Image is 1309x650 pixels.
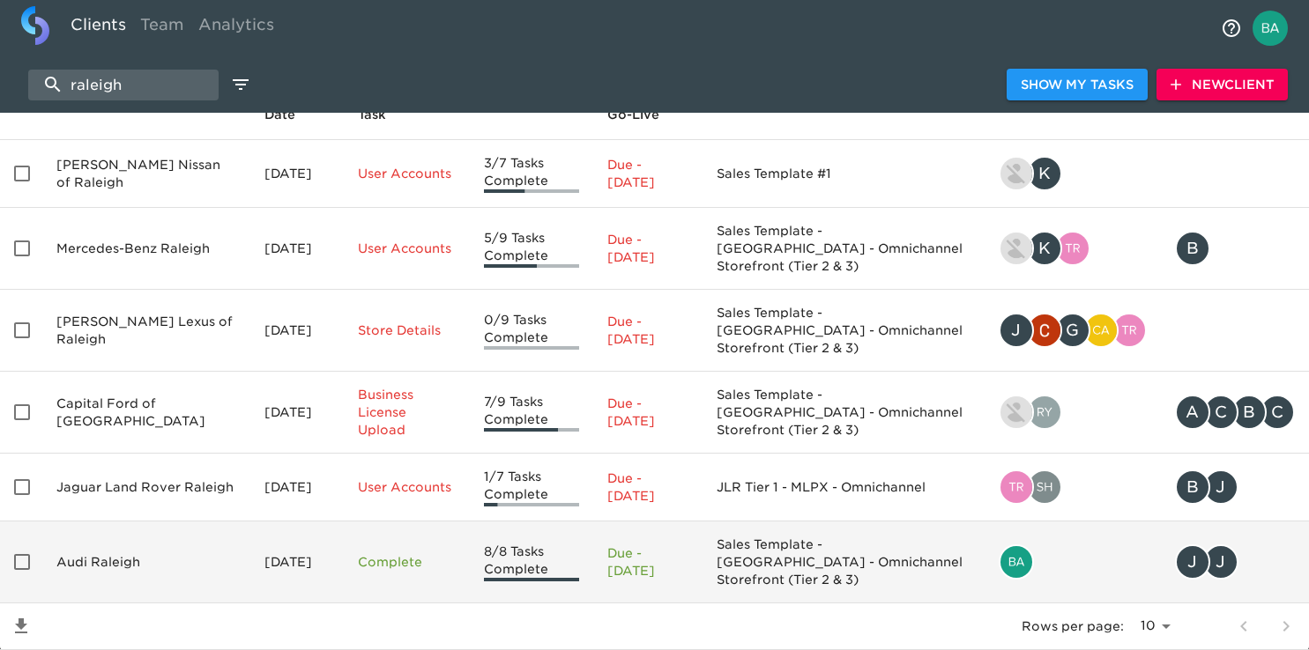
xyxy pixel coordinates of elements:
[1175,469,1210,505] div: B
[358,240,456,257] p: User Accounts
[607,469,688,505] p: Due - [DATE]
[703,140,985,208] td: Sales Template #1
[1007,69,1148,101] button: Show My Tasks
[999,395,1147,430] div: jeff.vandyke@roadster.com, ryan.dale@roadster.com
[358,478,456,496] p: User Accounts
[250,140,344,208] td: [DATE]
[703,372,985,454] td: Sales Template - [GEOGRAPHIC_DATA] - Omnichannel Storefront (Tier 2 & 3)
[250,290,344,372] td: [DATE]
[1175,231,1295,266] div: BONNIE.GRAMLING@LEITHCARS.COM
[1000,471,1032,503] img: tristan.walk@roadster.com
[226,70,256,100] button: edit
[470,454,593,521] td: 1/7 Tasks Complete
[470,208,593,290] td: 5/9 Tasks Complete
[358,386,456,439] p: Business License Upload
[1175,231,1210,266] div: B
[607,544,688,580] p: Due - [DATE]
[1253,11,1288,46] img: Profile
[42,208,250,290] td: Mercedes-Benz Raleigh
[358,165,456,182] p: User Accounts
[191,6,281,49] a: Analytics
[358,553,456,571] p: Complete
[999,544,1147,580] div: bailey.rubin@cdk.com
[1027,231,1062,266] div: K
[1175,395,1210,430] div: A
[250,454,344,521] td: [DATE]
[1113,314,1145,346] img: tristan.walk@roadster.com
[470,140,593,208] td: 3/7 Tasks Complete
[607,395,688,430] p: Due - [DATE]
[1260,395,1295,430] div: C
[1021,74,1134,96] span: Show My Tasks
[42,372,250,454] td: Capital Ford of [GEOGRAPHIC_DATA]
[1157,69,1288,101] button: NewClient
[42,521,250,603] td: Audi Raleigh
[1000,396,1032,428] img: jeff.vandyke@roadster.com
[133,6,191,49] a: Team
[999,469,1147,505] div: tristan.walk@roadster.com, shashikar.shamboor@cdk.com
[1203,544,1238,580] div: J
[1203,469,1238,505] div: J
[28,70,219,100] input: search
[1171,74,1274,96] span: New Client
[703,290,985,372] td: Sales Template - [GEOGRAPHIC_DATA] - Omnichannel Storefront (Tier 2 & 3)
[470,290,593,372] td: 0/9 Tasks Complete
[42,290,250,372] td: [PERSON_NAME] Lexus of Raleigh
[1175,544,1210,580] div: J
[1000,158,1032,189] img: lowell@roadster.com
[250,208,344,290] td: [DATE]
[358,321,456,339] p: Store Details
[470,372,593,454] td: 7/9 Tasks Complete
[999,313,1147,348] div: jeff.vandyke@cdk.com, christopher.mccarthy@roadster.com, grant.boloyan@roadster.com, catherine.ma...
[1210,7,1253,49] button: notifications
[1000,233,1032,264] img: lowell@roadster.com
[1175,469,1295,505] div: Barry.carpenter@leithcars.com, jonathan.hughes@leithcars.com
[1027,156,1062,191] div: K
[1000,546,1032,578] img: bailey.rubin@cdk.com
[607,156,688,191] p: Due - [DATE]
[21,6,49,45] img: logo
[63,6,133,49] a: Clients
[1029,396,1060,428] img: ryan.dale@roadster.com
[42,454,250,521] td: Jaguar Land Rover Raleigh
[703,208,985,290] td: Sales Template - [GEOGRAPHIC_DATA] - Omnichannel Storefront (Tier 2 & 3)
[999,156,1147,191] div: lowell@roadster.com, kevin.dodt@roadster.com
[250,521,344,603] td: [DATE]
[1029,471,1060,503] img: shashikar.shamboor@cdk.com
[703,521,985,603] td: Sales Template - [GEOGRAPHIC_DATA] - Omnichannel Storefront (Tier 2 & 3)
[999,313,1034,348] div: J
[1029,314,1060,346] img: christopher.mccarthy@roadster.com
[1203,395,1238,430] div: C
[1175,544,1295,580] div: JONATHAN.HUGHES@HOLMAN.COM, jonathan.hughes@holman.com
[703,454,985,521] td: JLR Tier 1 - MLPX - Omnichannel
[999,231,1147,266] div: lowell@roadster.com, kendra.zellner@roadster.com, tristan.walk@roadster.com
[1057,233,1089,264] img: tristan.walk@roadster.com
[250,372,344,454] td: [DATE]
[1131,613,1177,639] select: rows per page
[1085,314,1117,346] img: catherine.manisharaj@cdk.com
[470,521,593,603] td: 8/8 Tasks Complete
[1022,617,1124,635] p: Rows per page:
[42,140,250,208] td: [PERSON_NAME] Nissan of Raleigh
[607,313,688,348] p: Due - [DATE]
[1175,395,1295,430] div: anthony.rhoades@capitalford.com, curtis.driver@capitalautogroup.com, beth.leslie@capitalford.com,...
[1231,395,1267,430] div: B
[607,231,688,266] p: Due - [DATE]
[1055,313,1090,348] div: G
